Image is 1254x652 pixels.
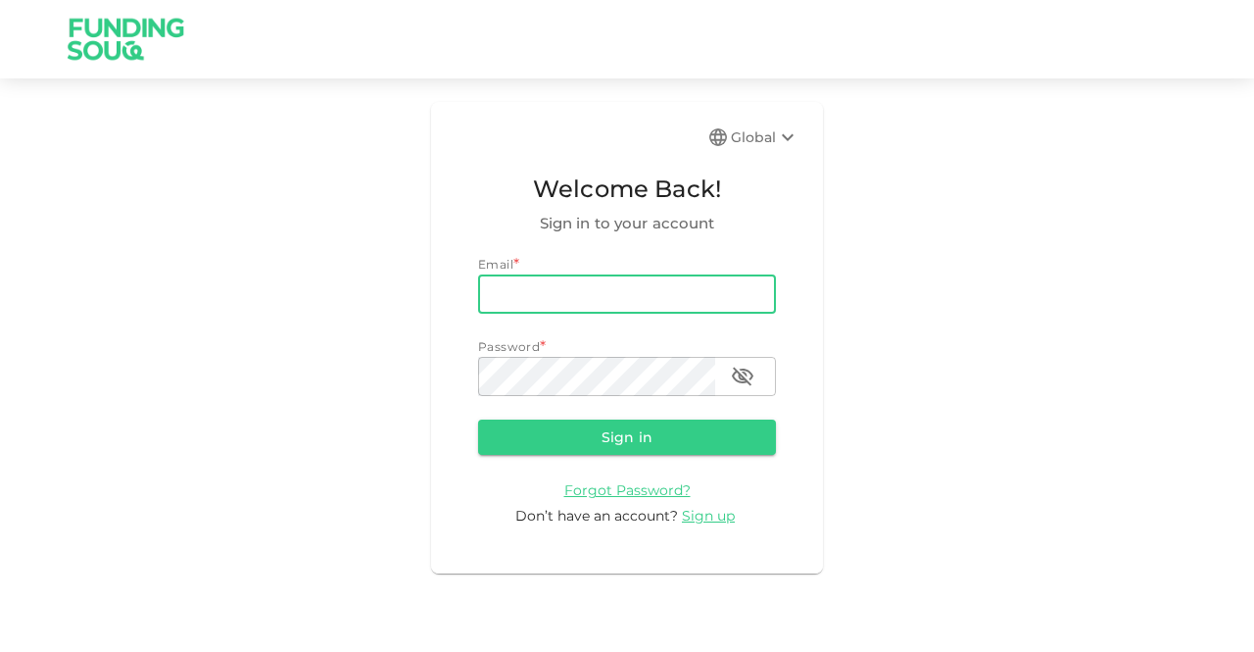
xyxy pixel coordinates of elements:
input: password [478,357,715,396]
span: Password [478,339,540,354]
span: Sign up [682,507,735,525]
span: Don’t have an account? [515,507,678,525]
input: email [478,275,776,314]
span: Welcome Back! [478,171,776,208]
button: Sign in [478,420,776,455]
span: Forgot Password? [564,481,691,499]
a: Forgot Password? [564,480,691,499]
span: Email [478,257,513,272]
span: Sign in to your account [478,212,776,235]
div: Global [731,125,799,149]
